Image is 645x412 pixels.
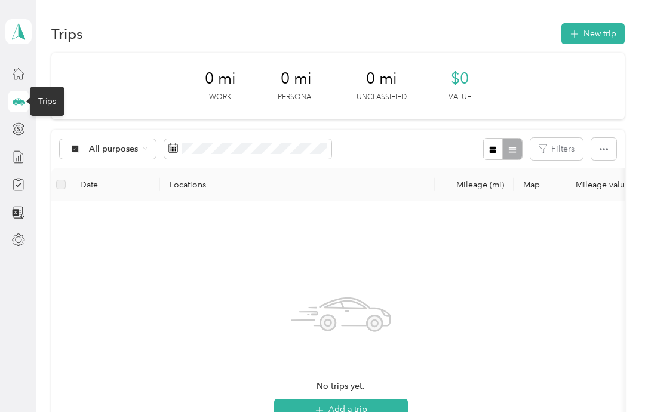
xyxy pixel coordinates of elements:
span: $0 [451,69,469,88]
span: All purposes [89,145,139,153]
th: Locations [160,168,435,201]
span: 0 mi [205,69,236,88]
th: Map [514,168,555,201]
th: Mileage value [555,168,639,201]
th: Mileage (mi) [435,168,514,201]
p: Value [449,92,471,103]
iframe: Everlance-gr Chat Button Frame [578,345,645,412]
button: Filters [530,138,583,160]
span: No trips yet. [317,380,365,393]
p: Work [209,92,231,103]
h1: Trips [51,27,83,40]
div: Trips [30,87,64,116]
span: 0 mi [281,69,312,88]
p: Personal [278,92,315,103]
th: Date [70,168,160,201]
button: New trip [561,23,625,44]
p: Unclassified [357,92,407,103]
span: 0 mi [366,69,397,88]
